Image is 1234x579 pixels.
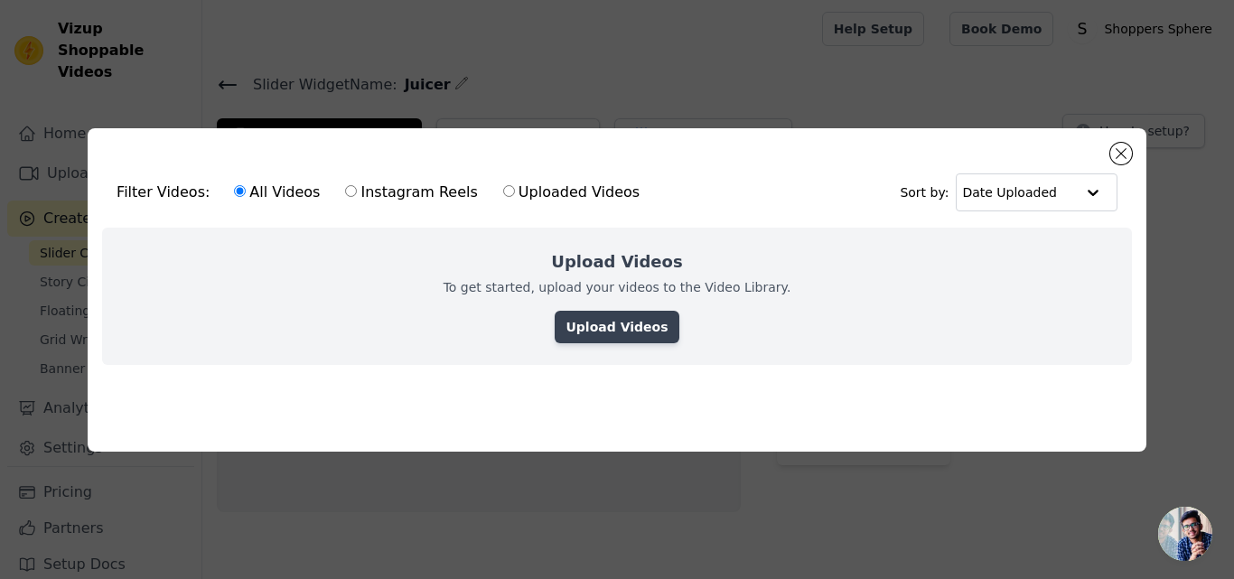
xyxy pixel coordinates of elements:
[555,311,678,343] a: Upload Videos
[1158,507,1212,561] a: Open chat
[344,181,478,204] label: Instagram Reels
[233,181,321,204] label: All Videos
[551,249,682,275] h2: Upload Videos
[900,173,1117,211] div: Sort by:
[1110,143,1132,164] button: Close modal
[117,172,650,213] div: Filter Videos:
[502,181,640,204] label: Uploaded Videos
[444,278,791,296] p: To get started, upload your videos to the Video Library.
